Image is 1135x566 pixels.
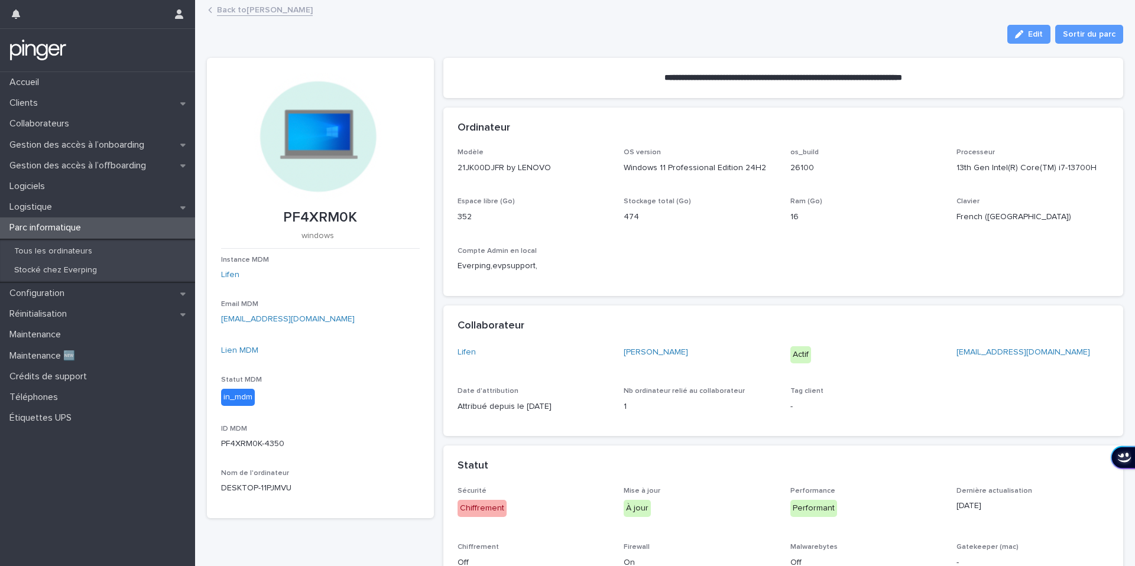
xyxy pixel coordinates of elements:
span: Processeur [956,149,995,156]
span: Stockage total (Go) [624,198,691,205]
p: Configuration [5,288,74,299]
a: [EMAIL_ADDRESS][DOMAIN_NAME] [956,348,1090,356]
span: Chiffrement [458,544,499,551]
div: Chiffrement [458,500,507,517]
span: OS version [624,149,661,156]
a: Lifen [221,269,239,281]
div: À jour [624,500,651,517]
span: Dernière actualisation [956,487,1032,495]
a: Lien MDM [221,346,258,354]
p: 352 [458,211,610,223]
span: Malwarebytes [790,544,838,551]
p: Windows 11 Professional Edition 24H2 [624,162,776,174]
p: Clients [5,97,47,109]
p: Crédits de support [5,371,96,382]
p: Maintenance 🆕 [5,350,85,362]
a: [PERSON_NAME] [624,346,688,359]
a: [EMAIL_ADDRESS][DOMAIN_NAME] [221,315,355,323]
p: Maintenance [5,329,70,340]
h2: Ordinateur [458,122,510,135]
p: PF4XRM0K [221,209,420,226]
p: 16 [790,211,943,223]
p: Tous les ordinateurs [5,246,102,256]
span: Date d'attribution [458,388,518,395]
p: 1 [624,401,776,413]
a: Lifen [458,346,476,359]
div: Performant [790,500,837,517]
p: Étiquettes UPS [5,412,81,424]
p: Everping,evpsupport, [458,260,610,272]
div: Actif [790,346,811,363]
p: 13th Gen Intel(R) Core(TM) i7-13700H [956,162,1109,174]
span: Ram (Go) [790,198,822,205]
span: ID MDM [221,425,247,432]
p: French ([GEOGRAPHIC_DATA]) [956,211,1109,223]
p: - [790,401,943,413]
button: Sortir du parc [1055,25,1123,44]
p: 26100 [790,162,943,174]
p: Logistique [5,201,61,213]
p: Accueil [5,77,48,88]
p: Gestion des accès à l’onboarding [5,139,154,151]
div: in_mdm [221,389,255,406]
a: Back to[PERSON_NAME] [217,2,313,16]
p: Logiciels [5,181,54,192]
p: Gestion des accès à l’offboarding [5,160,155,171]
span: Performance [790,487,835,495]
p: Attribué depuis le [DATE] [458,401,610,413]
span: Statut MDM [221,376,262,383]
img: mTgBEunGTSyRkCgitkcU [9,38,67,62]
p: Collaborateurs [5,118,79,129]
span: Nb ordinateur relié au collaborateur [624,388,745,395]
p: DESKTOP-11PJMVU [221,482,420,495]
span: Instance MDM [221,256,269,264]
span: Email MDM [221,301,258,308]
span: Clavier [956,198,980,205]
span: Edit [1028,30,1043,38]
p: Réinitialisation [5,308,76,320]
span: Modèle [458,149,484,156]
span: Tag client [790,388,823,395]
p: PF4XRM0K-4350 [221,438,420,450]
p: Téléphones [5,392,67,403]
button: Edit [1007,25,1050,44]
p: 474 [624,211,776,223]
p: [DATE] [956,500,1109,512]
p: Parc informatique [5,222,90,233]
span: Firewall [624,544,650,551]
p: 21JK00DJFR by LENOVO [458,162,610,174]
span: Mise à jour [624,487,660,495]
span: Sécurité [458,487,487,495]
p: windows [221,231,415,241]
h2: Collaborateur [458,320,524,333]
span: Espace libre (Go) [458,198,515,205]
span: Compte Admin en local [458,248,537,255]
span: Sortir du parc [1063,28,1115,40]
h2: Statut [458,460,488,473]
p: Stocké chez Everping [5,265,106,275]
span: Nom de l'ordinateur [221,470,289,477]
span: Gatekeeper (mac) [956,544,1019,551]
span: os_build [790,149,819,156]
